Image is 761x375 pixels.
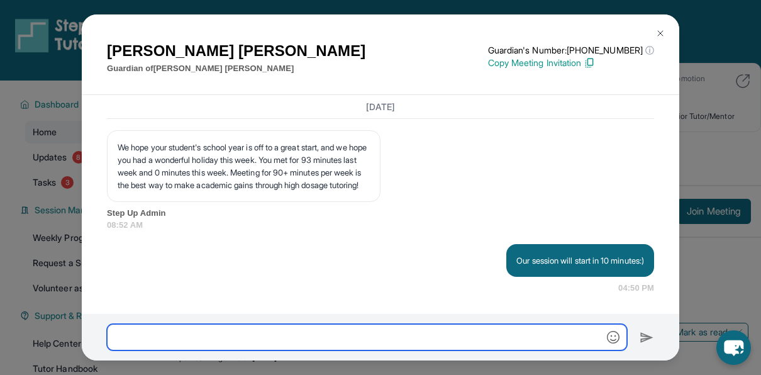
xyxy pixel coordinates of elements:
span: ⓘ [645,44,654,57]
p: Our session will start in 10 minutes:) [516,254,644,267]
button: chat-button [716,330,751,365]
h3: [DATE] [107,100,654,113]
span: Step Up Admin [107,207,654,220]
img: Send icon [640,330,654,345]
p: Copy Meeting Invitation [488,57,654,69]
span: 08:52 AM [107,219,654,232]
h1: [PERSON_NAME] [PERSON_NAME] [107,40,365,62]
span: 04:50 PM [618,282,654,294]
p: We hope your student's school year is off to a great start, and we hope you had a wonderful holid... [118,141,370,191]
img: Close Icon [655,28,665,38]
img: Copy Icon [584,57,595,69]
img: Emoji [607,331,619,344]
p: Guardian of [PERSON_NAME] [PERSON_NAME] [107,62,365,75]
p: Guardian's Number: [PHONE_NUMBER] [488,44,654,57]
